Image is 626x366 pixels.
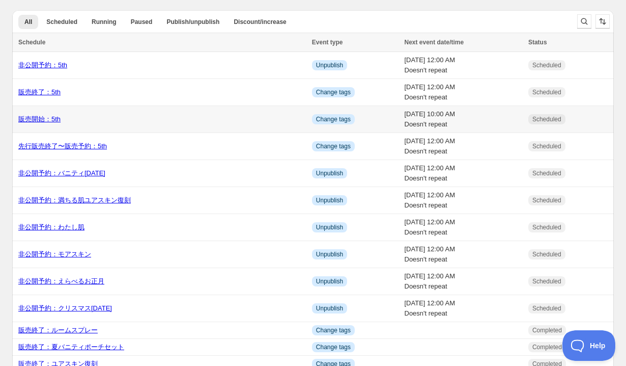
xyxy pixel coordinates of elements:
span: Next event date/time [405,39,464,46]
a: 非公開予約：クリスマス[DATE] [18,304,112,312]
span: Scheduled [532,223,561,231]
span: Event type [312,39,343,46]
span: Unpublish [316,61,343,69]
a: 販売終了：ルームスプレー [18,326,98,334]
span: Unpublish [316,196,343,204]
span: Scheduled [532,277,561,285]
span: All [24,18,32,26]
td: [DATE] 12:00 AM Doesn't repeat [402,268,525,295]
a: 非公開予約：わたし肌 [18,223,84,231]
td: [DATE] 12:00 AM Doesn't repeat [402,187,525,214]
span: Change tags [316,88,351,96]
button: Search and filter results [577,14,591,29]
span: Completed [532,326,562,334]
span: Scheduled [46,18,77,26]
a: 販売終了：夏バニティポーチセット [18,343,124,351]
span: Unpublish [316,277,343,285]
a: 非公開予約：バニティ[DATE] [18,169,105,177]
a: 販売開始：5th [18,115,61,123]
span: Running [92,18,117,26]
td: [DATE] 12:00 AM Doesn't repeat [402,295,525,322]
a: 非公開予約：えらべるお正月 [18,277,104,285]
span: Paused [131,18,153,26]
td: [DATE] 12:00 AM Doesn't repeat [402,133,525,160]
td: [DATE] 12:00 AM Doesn't repeat [402,79,525,106]
td: [DATE] 12:00 AM Doesn't repeat [402,160,525,187]
span: Publish/unpublish [166,18,219,26]
span: Scheduled [532,250,561,258]
td: [DATE] 12:00 AM Doesn't repeat [402,52,525,79]
span: Change tags [316,115,351,123]
span: Scheduled [532,169,561,177]
span: Unpublish [316,304,343,312]
span: Scheduled [532,304,561,312]
span: Unpublish [316,223,343,231]
span: Completed [532,343,562,351]
td: [DATE] 12:00 AM Doesn't repeat [402,214,525,241]
span: Unpublish [316,250,343,258]
a: 非公開予約：5th [18,61,67,69]
iframe: Toggle Customer Support [562,330,616,361]
span: Scheduled [532,196,561,204]
a: 非公開予約：満ちる肌ユアスキン復刻 [18,196,131,204]
span: Schedule [18,39,45,46]
td: [DATE] 12:00 AM Doesn't repeat [402,241,525,268]
span: Change tags [316,326,351,334]
td: [DATE] 10:00 AM Doesn't repeat [402,106,525,133]
span: Status [528,39,547,46]
span: Scheduled [532,142,561,150]
span: Change tags [316,343,351,351]
span: Unpublish [316,169,343,177]
span: Scheduled [532,88,561,96]
button: Sort the results [595,14,610,29]
span: Discount/increase [234,18,286,26]
a: 販売終了：5th [18,88,61,96]
a: 先行販売終了〜販売予約：5th [18,142,107,150]
a: 非公開予約：モアスキン [18,250,91,258]
span: Scheduled [532,61,561,69]
span: Change tags [316,142,351,150]
span: Scheduled [532,115,561,123]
